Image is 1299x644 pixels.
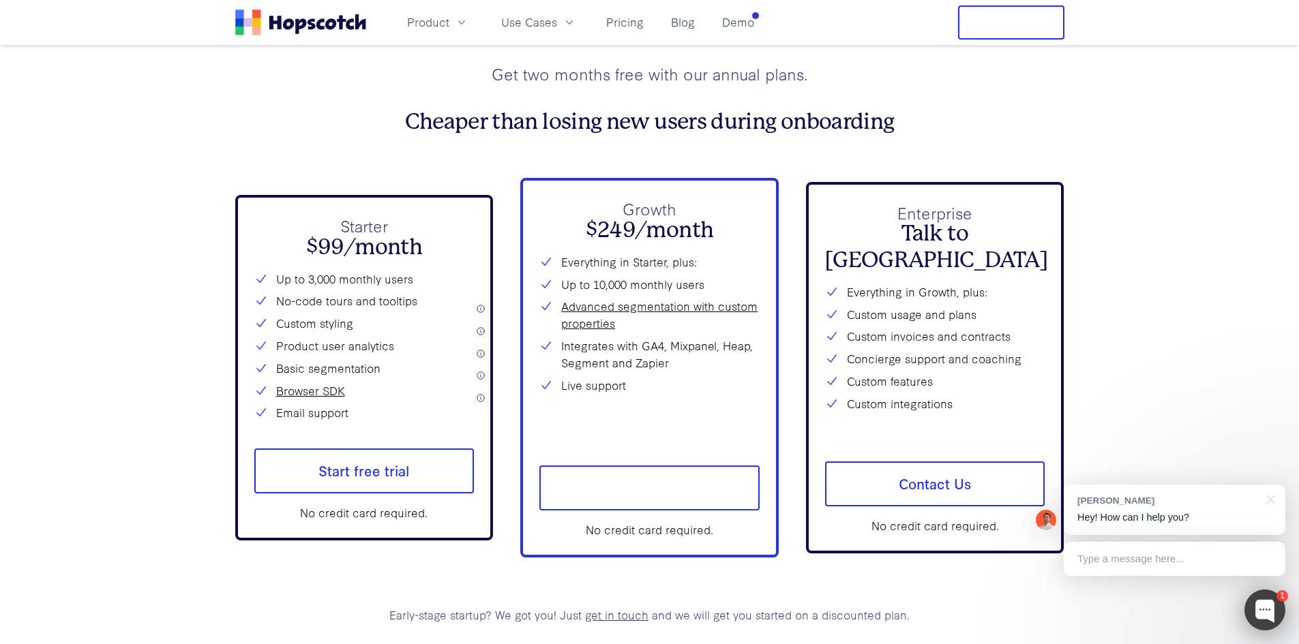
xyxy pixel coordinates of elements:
[825,395,1045,412] li: Custom integrations
[958,5,1064,40] button: Free Trial
[825,328,1045,345] li: Custom invoices and contracts
[235,109,1064,135] h3: Cheaper than losing new users during onboarding
[825,461,1045,506] a: Contact Us
[254,404,475,421] li: Email support
[254,360,475,377] li: Basic segmentation
[254,214,475,238] p: Starter
[539,337,760,371] li: Integrates with GA4, Mixpanel, Heap, Segment and Zapier
[1064,542,1285,576] div: Type a message here...
[539,521,760,538] div: No credit card required.
[825,201,1045,225] p: Enterprise
[825,350,1045,367] li: Concierge support and coaching
[666,11,700,33] a: Blog
[235,607,1064,624] p: Early-stage startup? We got you! Just and we will get you started on a discounted plan.
[539,254,760,271] li: Everything in Starter, plus:
[407,14,449,31] span: Product
[254,315,475,332] li: Custom styling
[717,11,760,33] a: Demo
[1077,494,1258,507] div: [PERSON_NAME]
[399,11,477,33] button: Product
[585,607,648,622] a: get in touch
[235,10,366,35] a: Home
[1276,590,1288,602] div: 1
[539,276,760,293] li: Up to 10,000 monthly users
[276,382,345,399] a: Browser SDK
[539,377,760,394] li: Live support
[493,11,584,33] button: Use Cases
[539,197,760,221] p: Growth
[254,271,475,288] li: Up to 3,000 monthly users
[539,465,760,510] a: Start free trial
[254,292,475,309] li: No-code tours and tooltips
[825,373,1045,390] li: Custom features
[561,298,760,332] a: Advanced segmentation with custom properties
[1077,510,1272,525] p: Hey! How can I help you?
[539,217,760,243] h2: $249/month
[501,14,557,31] span: Use Cases
[235,62,1064,86] p: Get two months free with our annual plans.
[254,234,475,260] h2: $99/month
[825,221,1045,273] h2: Talk to [GEOGRAPHIC_DATA]
[601,11,649,33] a: Pricing
[825,517,1045,534] div: No credit card required.
[1036,510,1056,530] img: Mark Spera
[825,283,1045,301] li: Everything in Growth, plus:
[254,504,475,521] div: No credit card required.
[825,306,1045,323] li: Custom usage and plans
[254,448,475,493] a: Start free trial
[254,337,475,354] li: Product user analytics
